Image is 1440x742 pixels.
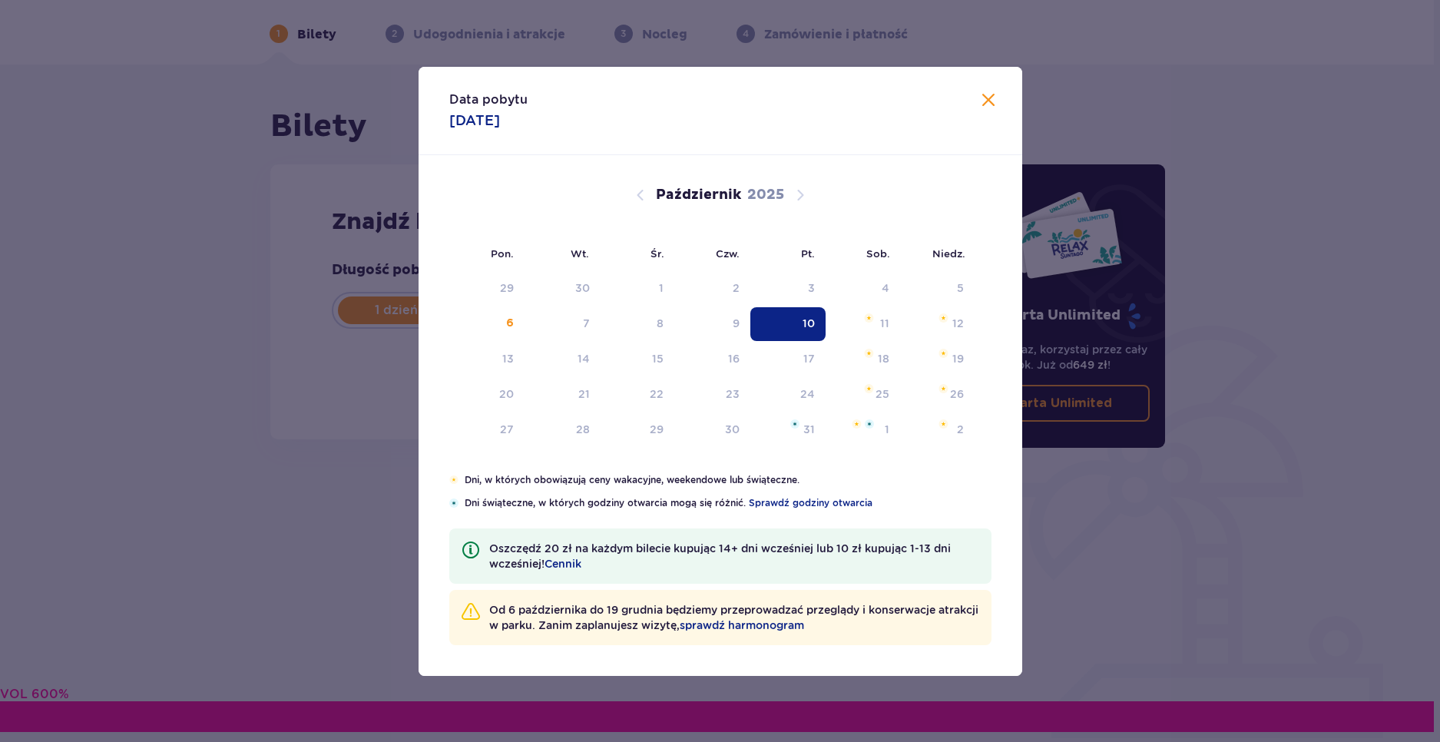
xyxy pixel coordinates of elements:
[656,186,741,204] p: Październik
[826,272,900,306] td: Data niedostępna. sobota, 4 października 2025
[449,91,528,108] p: Data pobytu
[583,316,590,331] div: 7
[791,186,809,204] button: Następny miesiąc
[525,343,601,376] td: wtorek, 14 października 2025
[876,386,889,402] div: 25
[900,413,975,447] td: niedziela, 2 listopada 2025
[750,307,826,341] td: Data zaznaczona. piątek, 10 października 2025
[499,386,514,402] div: 20
[952,316,964,331] div: 12
[465,473,991,487] p: Dni, w których obowiązują ceny wakacyjne, weekendowe lub świąteczne.
[826,413,900,447] td: sobota, 1 listopada 2025
[882,280,889,296] div: 4
[900,343,975,376] td: niedziela, 19 października 2025
[938,313,948,323] img: Pomarańczowa gwiazdka
[449,111,500,130] p: [DATE]
[900,272,975,306] td: Data niedostępna. niedziela, 5 października 2025
[525,272,601,306] td: Data niedostępna. wtorek, 30 września 2025
[826,343,900,376] td: sobota, 18 października 2025
[674,272,750,306] td: Data niedostępna. czwartek, 2 października 2025
[800,386,815,402] div: 24
[576,422,590,437] div: 28
[878,351,889,366] div: 18
[449,499,458,508] img: Niebieska gwiazdka
[674,343,750,376] td: czwartek, 16 października 2025
[803,316,815,331] div: 10
[525,413,601,447] td: wtorek, 28 października 2025
[938,384,948,393] img: Pomarańczowa gwiazdka
[932,247,965,260] small: Niedz.
[465,496,991,510] p: Dni świąteczne, w których godziny otwarcia mogą się różnić.
[900,378,975,412] td: niedziela, 26 października 2025
[790,419,799,429] img: Niebieska gwiazdka
[938,419,948,429] img: Pomarańczowa gwiazdka
[957,422,964,437] div: 2
[747,186,784,204] p: 2025
[680,618,804,633] a: sprawdź harmonogram
[725,422,740,437] div: 30
[578,386,590,402] div: 21
[449,475,459,485] img: Pomarańczowa gwiazdka
[674,307,750,341] td: czwartek, 9 października 2025
[674,378,750,412] td: czwartek, 23 października 2025
[750,343,826,376] td: piątek, 17 października 2025
[803,351,815,366] div: 17
[525,378,601,412] td: wtorek, 21 października 2025
[865,419,874,429] img: Niebieska gwiazdka
[900,307,975,341] td: niedziela, 12 października 2025
[866,247,890,260] small: Sob.
[506,316,514,331] div: 6
[571,247,589,260] small: Wt.
[545,556,581,571] a: Cennik
[938,349,948,358] img: Pomarańczowa gwiazdka
[575,280,590,296] div: 30
[657,316,664,331] div: 8
[449,413,525,447] td: poniedziałek, 27 października 2025
[491,247,514,260] small: Pon.
[803,422,815,437] div: 31
[601,343,675,376] td: środa, 15 października 2025
[525,307,601,341] td: wtorek, 7 października 2025
[950,386,964,402] div: 26
[578,351,590,366] div: 14
[502,351,514,366] div: 13
[650,422,664,437] div: 29
[631,186,650,204] button: Poprzedni miesiąc
[733,316,740,331] div: 9
[601,413,675,447] td: środa, 29 października 2025
[826,378,900,412] td: sobota, 25 października 2025
[957,280,964,296] div: 5
[601,272,675,306] td: Data niedostępna. środa, 1 października 2025
[733,280,740,296] div: 2
[728,351,740,366] div: 16
[650,386,664,402] div: 22
[601,378,675,412] td: środa, 22 października 2025
[489,541,979,571] p: Oszczędź 20 zł na każdym bilecie kupując 14+ dni wcześniej lub 10 zł kupując 1-13 dni wcześniej!
[601,307,675,341] td: środa, 8 października 2025
[449,307,525,341] td: poniedziałek, 6 października 2025
[500,422,514,437] div: 27
[500,280,514,296] div: 29
[979,91,998,111] button: Zamknij
[659,280,664,296] div: 1
[864,313,874,323] img: Pomarańczowa gwiazdka
[652,351,664,366] div: 15
[749,496,872,510] a: Sprawdź godziny otwarcia
[852,419,862,429] img: Pomarańczowa gwiazdka
[750,378,826,412] td: piątek, 24 października 2025
[674,413,750,447] td: czwartek, 30 października 2025
[716,247,740,260] small: Czw.
[885,422,889,437] div: 1
[952,351,964,366] div: 19
[880,316,889,331] div: 11
[808,280,815,296] div: 3
[864,384,874,393] img: Pomarańczowa gwiazdka
[864,349,874,358] img: Pomarańczowa gwiazdka
[801,247,815,260] small: Pt.
[750,272,826,306] td: Data niedostępna. piątek, 3 października 2025
[449,272,525,306] td: Data niedostępna. poniedziałek, 29 września 2025
[750,413,826,447] td: piątek, 31 października 2025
